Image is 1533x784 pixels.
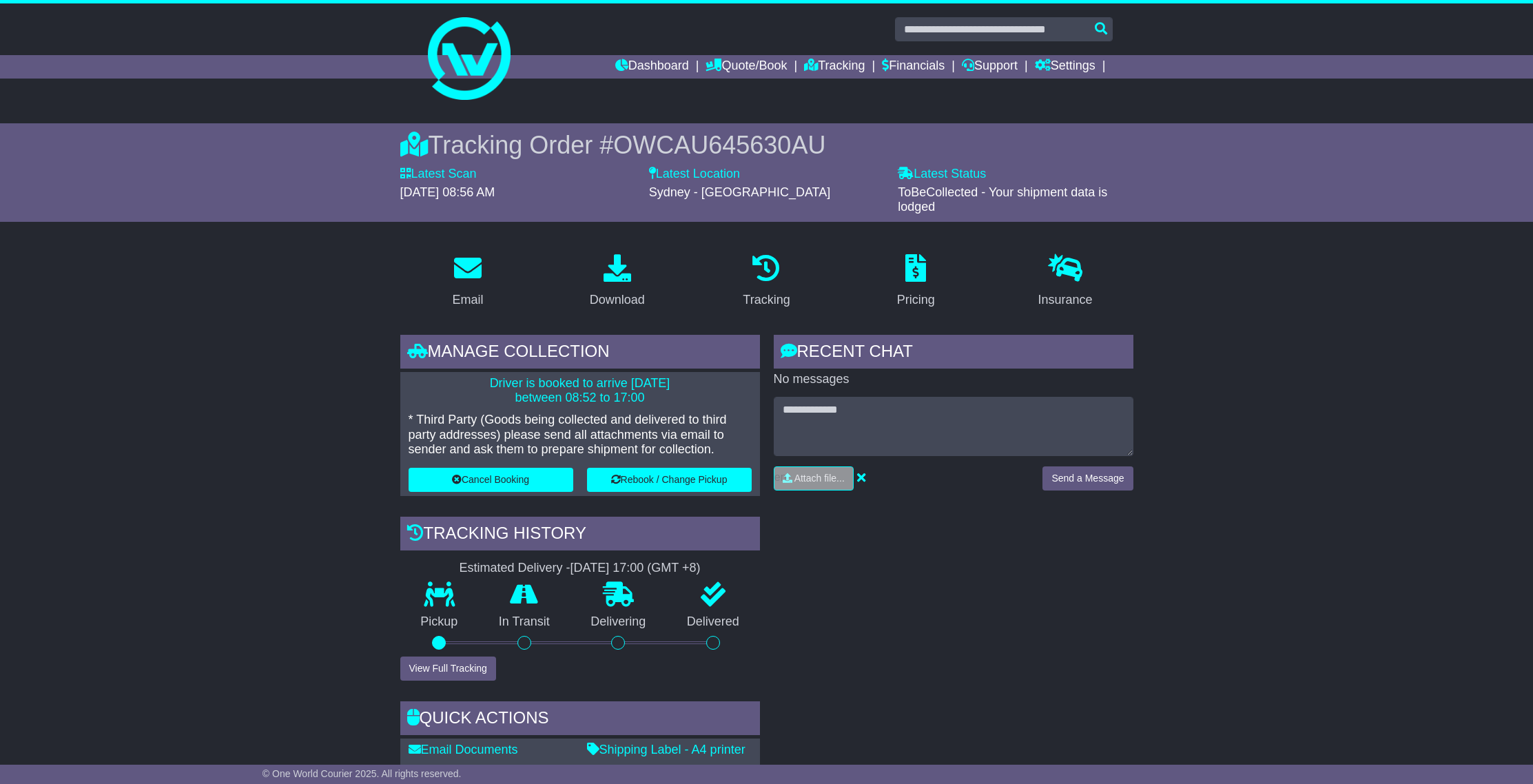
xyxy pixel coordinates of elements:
button: Cancel Booking [409,468,573,492]
a: Support [962,55,1018,79]
span: ToBeCollected - Your shipment data is lodged [898,185,1107,214]
p: * Third Party (Goods being collected and delivered to third party addresses) please send all atta... [409,413,752,457]
a: Dashboard [615,55,689,79]
span: Sydney - [GEOGRAPHIC_DATA] [649,185,830,199]
button: Send a Message [1042,466,1133,491]
div: Quick Actions [400,701,760,739]
p: Delivered [666,615,760,630]
p: Pickup [400,615,479,630]
a: Quote/Book [706,55,787,79]
p: Driver is booked to arrive [DATE] between 08:52 to 17:00 [409,376,752,406]
div: Tracking [743,291,790,309]
a: Settings [1035,55,1095,79]
p: In Transit [478,615,570,630]
p: No messages [774,372,1133,387]
a: Tracking [734,249,799,314]
div: Tracking Order # [400,130,1133,160]
label: Latest Scan [400,167,477,182]
button: View Full Tracking [400,657,496,681]
div: Tracking history [400,517,760,554]
a: Financials [882,55,945,79]
div: Estimated Delivery - [400,561,760,576]
a: Email Documents [409,743,518,756]
a: Tracking [804,55,865,79]
span: OWCAU645630AU [613,131,825,159]
div: Download [590,291,645,309]
label: Latest Location [649,167,740,182]
div: Email [452,291,483,309]
a: Email [443,249,492,314]
a: Insurance [1029,249,1102,314]
span: © One World Courier 2025. All rights reserved. [263,768,462,779]
button: Rebook / Change Pickup [587,468,752,492]
a: Download [581,249,654,314]
label: Latest Status [898,167,986,182]
span: [DATE] 08:56 AM [400,185,495,199]
div: Manage collection [400,335,760,372]
a: Shipping Label - A4 printer [587,743,745,756]
div: Pricing [897,291,935,309]
a: Pricing [888,249,944,314]
div: [DATE] 17:00 (GMT +8) [570,561,701,576]
div: RECENT CHAT [774,335,1133,372]
p: Delivering [570,615,667,630]
div: Insurance [1038,291,1093,309]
